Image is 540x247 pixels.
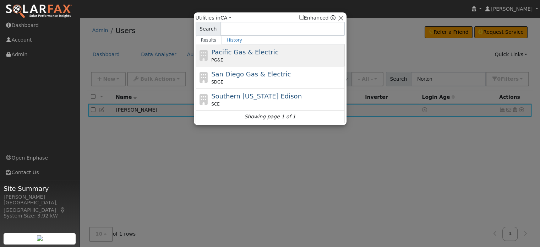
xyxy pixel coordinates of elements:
[4,212,76,220] div: System Size: 3.92 kW
[222,36,247,44] a: History
[211,92,302,100] span: Southern [US_STATE] Edison
[5,4,72,19] img: SolarFax
[244,113,295,120] i: Showing page 1 of 1
[299,14,329,22] label: Enhanced
[211,79,223,85] span: SDGE
[491,6,533,12] span: [PERSON_NAME]
[211,70,291,78] span: San Diego Gas & Electric
[220,15,231,21] a: CA
[60,207,66,213] a: Map
[37,235,43,241] img: retrieve
[299,14,336,22] span: Show enhanced providers
[211,57,223,63] span: PG&E
[299,15,304,20] input: Enhanced
[211,48,278,56] span: Pacific Gas & Electric
[4,193,76,201] div: [PERSON_NAME]
[4,199,76,214] div: [GEOGRAPHIC_DATA], [GEOGRAPHIC_DATA]
[196,14,231,22] span: Utilities in
[196,22,221,36] span: Search
[196,36,222,44] a: Results
[4,184,76,193] span: Site Summary
[330,15,335,21] a: Enhanced Providers
[211,101,220,107] span: SCE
